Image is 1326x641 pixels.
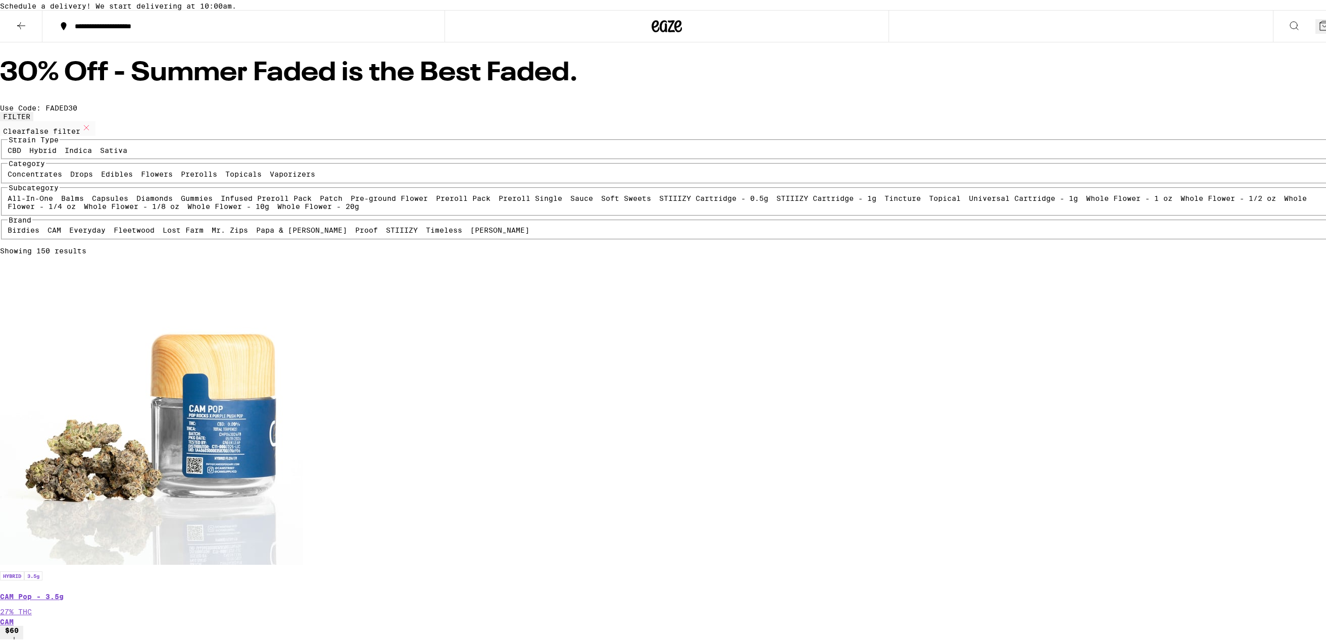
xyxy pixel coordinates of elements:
label: Balms [61,192,84,200]
label: Birdies [8,224,39,232]
label: Soft Sweets [601,192,651,200]
label: All-In-One [8,192,53,200]
legend: Strain Type [8,134,60,142]
label: Indica [65,144,92,152]
label: Lost Farm [163,224,204,232]
label: Sauce [570,192,593,200]
label: Everyday [69,224,106,232]
label: CBD [8,144,21,152]
label: STIIIZY [386,224,418,232]
label: Whole Flower - 1/2 oz [1181,192,1276,200]
p: 3.5g [24,569,42,578]
label: Mr. Zips [212,224,248,232]
label: [PERSON_NAME] [470,224,529,232]
label: STIIIZY Cartridge - 1g [776,192,876,200]
label: Preroll Pack [436,192,490,200]
label: Tincture [885,192,921,200]
label: Whole Flower - 10g [187,200,269,208]
label: Whole Flower - 20g [277,200,359,208]
label: Sativa [100,144,127,152]
label: Preroll Single [499,192,562,200]
label: Hybrid [29,144,57,152]
label: Whole Flower - 1/8 oz [84,200,179,208]
legend: Subcategory [8,182,60,190]
label: Whole Flower - 1 oz [1086,192,1172,200]
label: Timeless [426,224,462,232]
label: Whole Flower - 1/4 oz [8,192,1307,208]
label: Patch [320,192,342,200]
label: Prerolls [181,168,217,176]
label: STIIIZY Cartridge - 0.5g [659,192,768,200]
label: Fleetwood [114,224,155,232]
label: Vaporizers [270,168,315,176]
label: Diamonds [136,192,173,200]
label: Universal Cartridge - 1g [969,192,1078,200]
label: Proof [355,224,378,232]
label: Pre-ground Flower [351,192,428,200]
label: Topicals [225,168,262,176]
label: Drops [70,168,93,176]
label: Flowers [141,168,173,176]
label: Topical [929,192,961,200]
legend: Category [8,157,46,166]
legend: Brand [8,214,32,222]
label: Papa & [PERSON_NAME] [256,224,347,232]
label: Edibles [101,168,133,176]
label: CAM [47,224,61,232]
label: Infused Preroll Pack [221,192,312,200]
label: Capsules [92,192,128,200]
label: Gummies [181,192,213,200]
label: Concentrates [8,168,62,176]
span: $60 [5,624,19,632]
